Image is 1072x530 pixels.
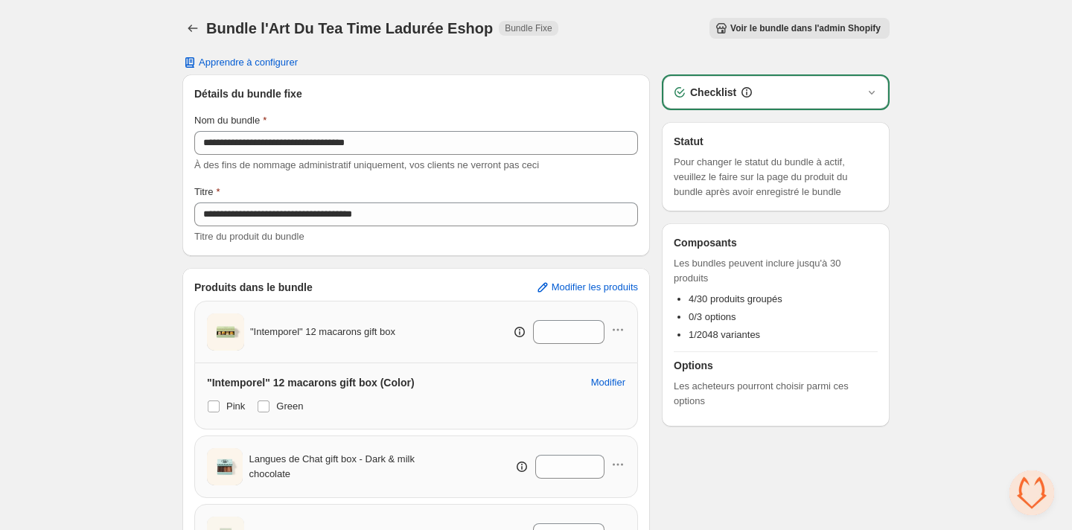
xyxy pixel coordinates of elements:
[674,134,878,149] h3: Statut
[194,231,304,242] span: Titre du produit du bundle
[526,275,647,299] button: Modifier les produits
[674,379,878,409] span: Les acheteurs pourront choisir parmi ces options
[1009,470,1054,515] div: Open chat
[552,281,638,293] span: Modifier les produits
[709,18,890,39] button: Voir le bundle dans l'admin Shopify
[674,358,878,373] h3: Options
[207,310,244,354] img: "Intemporel" 12 macarons gift box
[194,280,313,295] h3: Produits dans le bundle
[194,86,638,101] h3: Détails du bundle fixe
[730,22,881,34] span: Voir le bundle dans l'admin Shopify
[591,377,625,389] span: Modifier
[182,18,203,39] button: Back
[674,155,878,199] span: Pour changer le statut du bundle à actif, veuillez le faire sur la page du produit du bundle aprè...
[276,400,303,412] span: Green
[689,293,782,304] span: 4/30 produits groupés
[206,19,493,37] h1: Bundle l'Art Du Tea Time Ladurée Eshop
[582,371,634,395] button: Modifier
[674,256,878,286] span: Les bundles peuvent inclure jusqu'à 30 produits
[689,329,760,340] span: 1/2048 variantes
[690,85,736,100] h3: Checklist
[194,185,220,199] label: Titre
[505,22,552,34] span: Bundle Fixe
[689,311,736,322] span: 0/3 options
[207,445,243,488] img: Langues de Chat gift box - Dark & milk chocolate
[173,52,307,73] button: Apprendre à configurer
[194,113,267,128] label: Nom du bundle
[249,452,452,482] span: Langues de Chat gift box - Dark & milk chocolate
[194,159,539,170] span: À des fins de nommage administratif uniquement, vos clients ne verront pas ceci
[250,325,395,339] span: "Intemporel" 12 macarons gift box
[674,235,737,250] h3: Composants
[207,375,415,390] h3: "Intemporel" 12 macarons gift box (Color)
[199,57,298,68] span: Apprendre à configurer
[226,400,245,412] span: Pink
